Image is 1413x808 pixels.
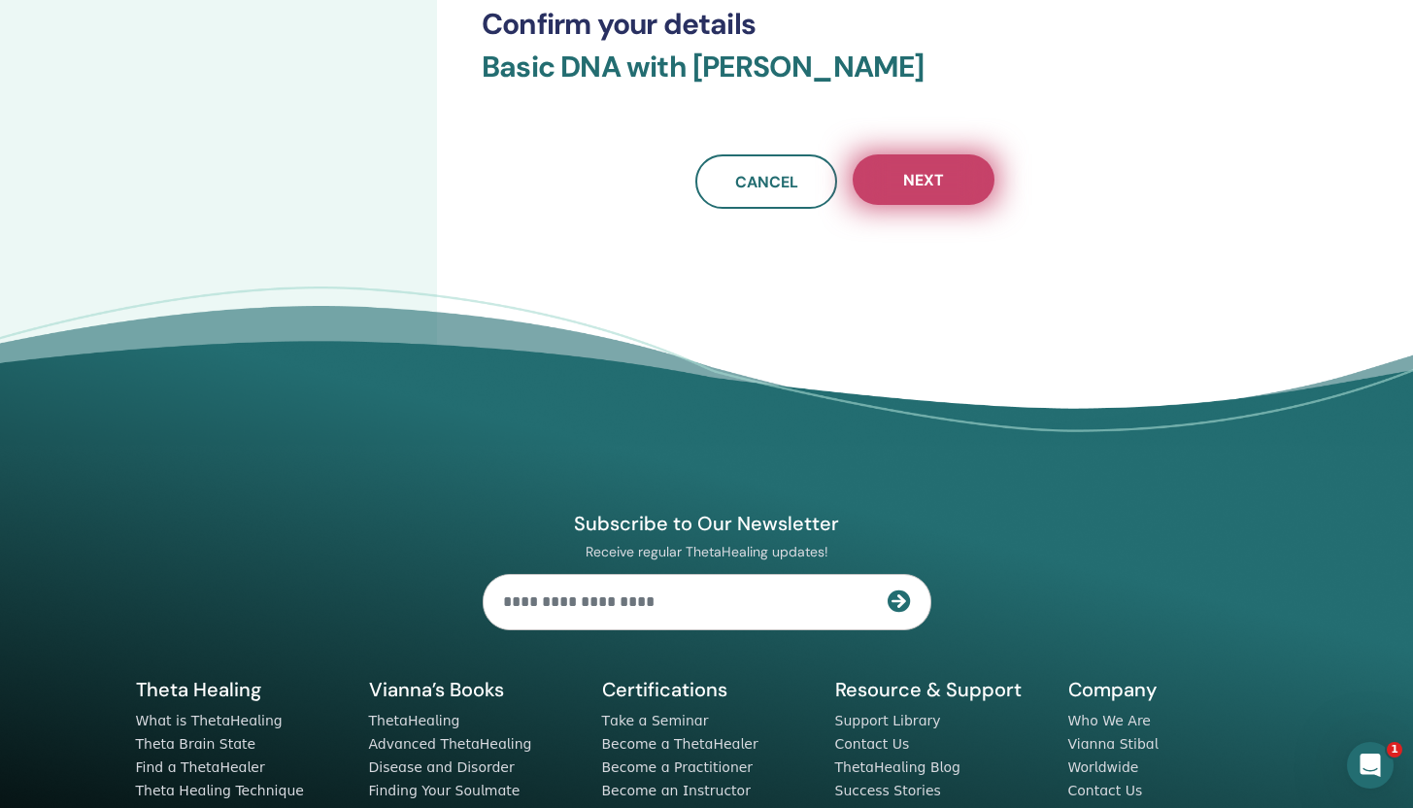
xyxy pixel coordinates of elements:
[1068,783,1143,798] a: Contact Us
[695,154,837,209] a: Cancel
[369,713,460,728] a: ThetaHealing
[735,172,798,192] span: Cancel
[1387,742,1402,757] span: 1
[903,170,944,190] span: Next
[483,511,931,536] h4: Subscribe to Our Newsletter
[1068,713,1151,728] a: Who We Are
[136,759,265,775] a: Find a ThetaHealer
[1068,677,1278,702] h5: Company
[483,543,931,560] p: Receive regular ThetaHealing updates!
[835,713,941,728] a: Support Library
[136,713,283,728] a: What is ThetaHealing
[602,759,754,775] a: Become a Practitioner
[136,783,304,798] a: Theta Healing Technique
[602,736,758,752] a: Become a ThetaHealer
[1347,742,1394,789] iframe: Intercom live chat
[602,713,709,728] a: Take a Seminar
[835,736,910,752] a: Contact Us
[482,50,1208,108] h3: Basic DNA with [PERSON_NAME]
[369,677,579,702] h5: Vianna’s Books
[369,759,515,775] a: Disease and Disorder
[602,677,812,702] h5: Certifications
[482,7,1208,42] h3: Confirm your details
[853,154,994,205] button: Next
[835,783,941,798] a: Success Stories
[369,736,532,752] a: Advanced ThetaHealing
[369,783,521,798] a: Finding Your Soulmate
[602,783,751,798] a: Become an Instructor
[1068,759,1139,775] a: Worldwide
[136,736,256,752] a: Theta Brain State
[835,677,1045,702] h5: Resource & Support
[1068,736,1159,752] a: Vianna Stibal
[136,677,346,702] h5: Theta Healing
[835,759,960,775] a: ThetaHealing Blog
